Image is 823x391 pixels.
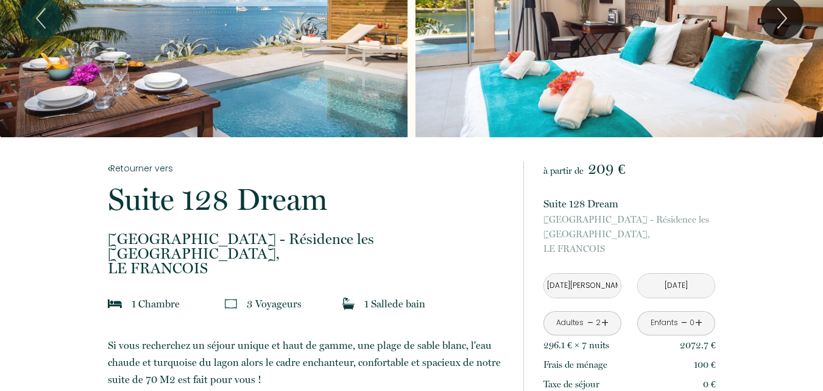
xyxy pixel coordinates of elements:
[680,338,716,353] p: 2072.7 €
[588,160,625,178] span: 209 €
[543,195,715,212] p: Suite 128 Dream
[606,340,609,351] span: s
[601,314,609,332] a: +
[556,317,584,329] div: Adultes
[108,337,507,388] p: Si vous recherchez un séjour unique et haut de gamme, une plage de sable blanc, l'eau chaude et t...
[108,184,507,215] p: Suite 128 Dream
[689,317,695,329] div: 0
[543,165,584,176] span: à partir de
[695,314,702,332] a: +
[108,232,507,261] span: [GEOGRAPHIC_DATA] - Résidence les [GEOGRAPHIC_DATA],
[595,317,601,329] div: 2
[543,212,715,242] span: [GEOGRAPHIC_DATA] - Résidence les [GEOGRAPHIC_DATA],
[297,298,302,310] span: s
[225,298,237,310] img: guests
[364,295,425,312] p: 1 Salle de bain
[543,357,607,372] p: Frais de ménage
[247,295,302,312] p: 3 Voyageur
[108,162,507,175] a: Retourner vers
[108,232,507,276] p: LE FRANCOIS
[638,274,715,298] input: Départ
[587,314,594,332] a: -
[681,314,688,332] a: -
[132,295,180,312] p: 1 Chambre
[651,317,678,329] div: Enfants
[544,274,621,298] input: Arrivée
[543,338,609,353] p: 296.1 € × 7 nuit
[543,212,715,256] p: LE FRANCOIS
[694,357,716,372] p: 100 €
